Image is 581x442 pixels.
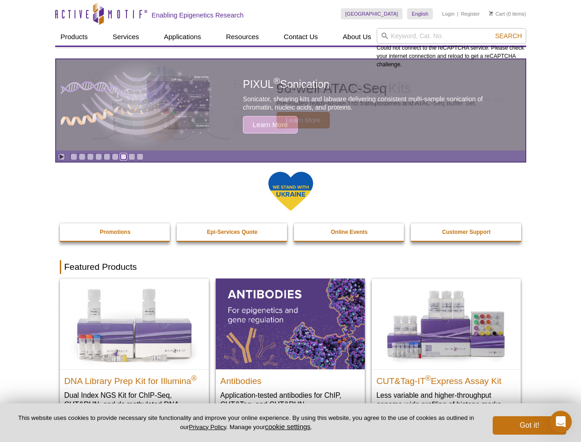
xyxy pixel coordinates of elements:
a: Go to slide 9 [137,153,144,160]
img: We Stand With Ukraine [268,171,314,212]
a: Go to slide 6 [112,153,119,160]
h2: Antibodies [220,372,360,386]
h2: CUT&Tag-IT Express Assay Kit [376,372,516,386]
a: Products [55,28,93,46]
a: DNA Library Prep Kit for Illumina DNA Library Prep Kit for Illumina® Dual Index NGS Kit for ChIP-... [60,279,209,427]
a: Customer Support [411,223,522,241]
p: Less variable and higher-throughput genome-wide profiling of histone marks​. [376,390,516,409]
button: Search [492,32,524,40]
a: Services [107,28,145,46]
li: (0 items) [489,8,526,19]
strong: Online Events [331,229,368,235]
a: Resources [220,28,265,46]
a: Go to slide 2 [79,153,86,160]
a: Go to slide 4 [95,153,102,160]
input: Keyword, Cat. No. [377,28,526,44]
strong: Epi-Services Quote [207,229,258,235]
a: Go to slide 3 [87,153,94,160]
a: Cart [489,11,505,17]
p: This website uses cookies to provide necessary site functionality and improve your online experie... [15,414,477,431]
button: cookie settings [265,423,311,430]
li: | [457,8,459,19]
sup: ® [426,374,431,382]
strong: Promotions [100,229,131,235]
a: Register [461,11,480,17]
a: CUT&Tag-IT® Express Assay Kit CUT&Tag-IT®Express Assay Kit Less variable and higher-throughput ge... [372,279,521,418]
p: Dual Index NGS Kit for ChIP-Seq, CUT&RUN, and ds methylated DNA assays. [64,390,204,419]
img: All Antibodies [216,279,365,369]
h2: DNA Library Prep Kit for Illumina [64,372,204,386]
iframe: Intercom live chat [550,411,572,433]
a: English [407,8,433,19]
a: Login [442,11,454,17]
sup: ® [191,374,197,382]
img: DNA Library Prep Kit for Illumina [60,279,209,369]
a: Go to slide 7 [120,153,127,160]
a: [GEOGRAPHIC_DATA] [341,8,403,19]
span: Search [495,32,522,40]
img: Your Cart [489,11,493,16]
h2: Enabling Epigenetics Research [152,11,244,19]
a: Toggle autoplay [58,153,65,160]
strong: Customer Support [442,229,490,235]
a: Contact Us [278,28,323,46]
h2: Featured Products [60,260,522,274]
a: About Us [337,28,377,46]
img: CUT&Tag-IT® Express Assay Kit [372,279,521,369]
a: All Antibodies Antibodies Application-tested antibodies for ChIP, CUT&Tag, and CUT&RUN. [216,279,365,418]
a: Online Events [294,223,405,241]
p: Application-tested antibodies for ChIP, CUT&Tag, and CUT&RUN. [220,390,360,409]
button: Got it! [493,416,566,435]
a: Go to slide 1 [70,153,77,160]
a: Epi-Services Quote [177,223,288,241]
a: Go to slide 8 [128,153,135,160]
div: Could not connect to the reCAPTCHA service. Please check your internet connection and reload to g... [377,28,526,69]
a: Privacy Policy [189,424,226,430]
a: Applications [158,28,207,46]
a: Promotions [60,223,171,241]
a: Go to slide 5 [104,153,110,160]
